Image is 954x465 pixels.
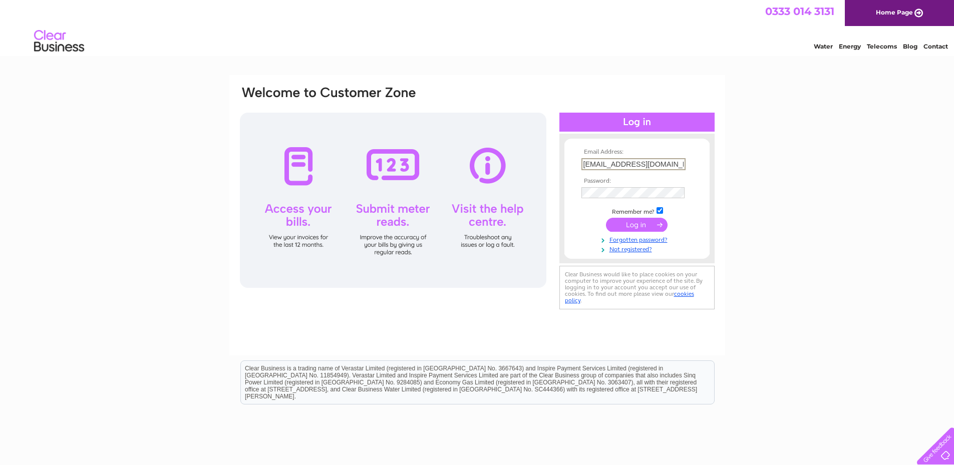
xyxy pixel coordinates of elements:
[581,244,695,253] a: Not registered?
[867,43,897,50] a: Telecoms
[579,149,695,156] th: Email Address:
[839,43,861,50] a: Energy
[923,43,948,50] a: Contact
[606,218,668,232] input: Submit
[579,178,695,185] th: Password:
[559,266,715,309] div: Clear Business would like to place cookies on your computer to improve your experience of the sit...
[903,43,917,50] a: Blog
[241,6,714,49] div: Clear Business is a trading name of Verastar Limited (registered in [GEOGRAPHIC_DATA] No. 3667643...
[581,234,695,244] a: Forgotten password?
[565,290,694,304] a: cookies policy
[579,206,695,216] td: Remember me?
[814,43,833,50] a: Water
[34,26,85,57] img: logo.png
[765,5,834,18] a: 0333 014 3131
